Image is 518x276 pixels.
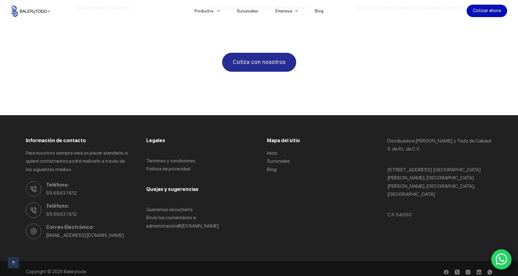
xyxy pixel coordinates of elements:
h3: Mapa del sitio [267,137,372,144]
a: Cotiza con nosotros [222,53,296,72]
a: Blog [267,166,277,172]
p: Copyright © 2025 Balerytodo [26,269,250,275]
span: Cotiza con nosotros [233,58,286,67]
p: Queremos escucharte. Envía tus comentarios a: administració n@[DOMAIN_NAME] [146,206,251,230]
p: Distribuidora [PERSON_NAME] y Todo de Calidad S. de R.L. de C.V. [387,137,492,153]
a: Ir arriba [8,257,19,268]
a: Cotizar ahora [467,5,507,17]
a: Terminos y condiciones [146,158,195,164]
span: Legales [146,138,165,143]
p: Para nosotros siempre será un placer atenderle, si quiere contactarnos podrá realizarlo a través ... [26,149,131,174]
img: Balerytodo [11,5,50,17]
p: C.P. 54050 [387,211,492,219]
a: X (Twitter) [455,270,460,274]
span: Teléfono: [46,202,131,210]
a: Instagram [466,270,470,274]
span: Quejas y sugerencias [146,186,198,192]
p: [STREET_ADDRESS] [GEOGRAPHIC_DATA][PERSON_NAME], [GEOGRAPHIC_DATA][PERSON_NAME], [GEOGRAPHIC_DATA... [387,166,492,199]
span: Teléfono: [46,181,131,189]
a: 55 6943 1512 [46,190,77,196]
a: Facebook [444,270,449,274]
a: 55 6943 1512 [46,211,77,217]
a: WhatsApp [488,270,492,274]
h3: Información de contacto [26,137,131,144]
a: LinkedIn [477,270,481,274]
a: WhatsApp [491,249,512,270]
a: Inicio [267,150,278,156]
a: [EMAIL_ADDRESS][DOMAIN_NAME] [46,232,124,238]
span: Correo Electrónico: [46,223,131,231]
a: Politica de privacidad [146,166,190,172]
a: Sucursales [267,158,290,164]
